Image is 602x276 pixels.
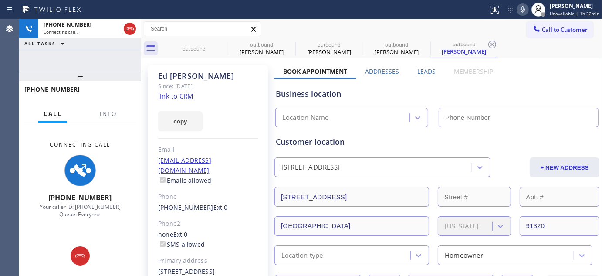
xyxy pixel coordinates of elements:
[124,23,136,35] button: Hang up
[24,85,80,93] span: [PHONE_NUMBER]
[520,216,600,236] input: ZIP
[282,113,329,123] div: Location Name
[517,3,529,16] button: Mute
[229,48,294,56] div: [PERSON_NAME]
[158,192,258,202] div: Phone
[158,176,212,184] label: Emails allowed
[158,145,258,155] div: Email
[364,48,430,56] div: [PERSON_NAME]
[417,67,436,75] label: Leads
[24,41,56,47] span: ALL TASKS
[44,29,79,35] span: Connecting call…
[438,187,511,207] input: Street #
[276,136,598,148] div: Customer location
[365,67,399,75] label: Addresses
[44,110,62,118] span: Call
[100,110,117,118] span: Info
[296,41,362,48] div: outbound
[158,240,205,249] label: SMS allowed
[364,41,430,48] div: outbound
[296,48,362,56] div: [PERSON_NAME]
[550,2,599,10] div: [PERSON_NAME]
[161,45,227,52] div: outbound
[158,256,258,266] div: Primary address
[50,141,111,148] span: Connecting Call
[530,157,599,177] button: + NEW ADDRESS
[276,88,598,100] div: Business location
[296,39,362,58] div: Ed Melgar
[542,26,588,34] span: Call to Customer
[431,39,497,58] div: Ed Melgar
[158,219,258,229] div: Phone2
[281,163,340,173] div: [STREET_ADDRESS]
[40,203,121,218] span: Your caller ID: [PHONE_NUMBER] Queue: Everyone
[19,38,73,49] button: ALL TASKS
[71,246,90,266] button: Hang up
[229,39,294,58] div: Tom Sawyer
[44,21,91,28] span: [PHONE_NUMBER]
[158,71,258,81] div: Ed [PERSON_NAME]
[173,230,188,239] span: Ext: 0
[274,216,429,236] input: City
[213,203,228,211] span: Ext: 0
[550,10,599,17] span: Unavailable | 1h 32min
[431,48,497,55] div: [PERSON_NAME]
[431,41,497,48] div: outbound
[158,81,258,91] div: Since: [DATE]
[281,250,323,260] div: Location type
[160,177,166,183] input: Emails allowed
[364,39,430,58] div: Ed Melgar
[95,106,122,123] button: Info
[158,230,258,250] div: none
[158,92,193,100] a: link to CRM
[454,67,493,75] label: Membership
[439,108,599,127] input: Phone Number
[229,41,294,48] div: outbound
[283,67,347,75] label: Book Appointment
[445,250,483,260] div: Homeowner
[160,241,166,247] input: SMS allowed
[274,187,429,207] input: Address
[158,156,211,174] a: [EMAIL_ADDRESS][DOMAIN_NAME]
[520,187,600,207] input: Apt. #
[49,193,112,202] span: [PHONE_NUMBER]
[144,22,261,36] input: Search
[158,203,213,211] a: [PHONE_NUMBER]
[527,21,593,38] button: Call to Customer
[158,111,203,131] button: copy
[38,106,67,123] button: Call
